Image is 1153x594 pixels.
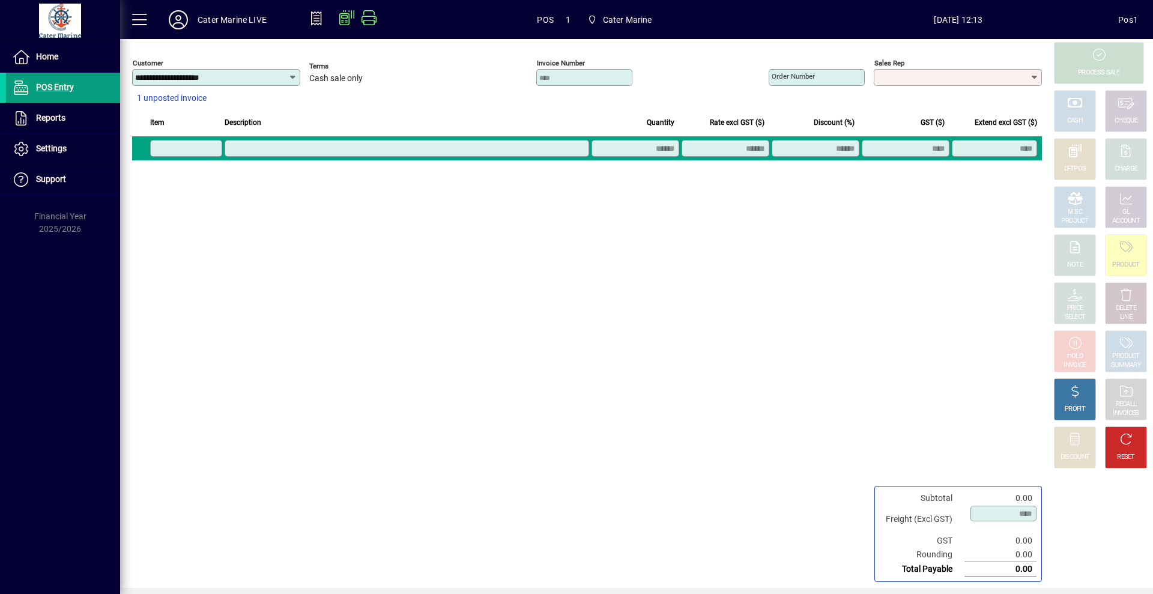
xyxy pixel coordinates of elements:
div: CHEQUE [1115,117,1137,126]
div: PRODUCT [1112,352,1139,361]
mat-label: Customer [133,59,163,67]
span: Home [36,52,58,61]
div: GL [1122,208,1130,217]
span: GST ($) [921,116,945,129]
span: Cater Marine [603,10,652,29]
span: Extend excl GST ($) [975,116,1037,129]
div: PRODUCT [1061,217,1088,226]
mat-label: Order number [772,72,815,80]
td: GST [880,534,964,548]
span: Description [225,116,261,129]
button: 1 unposted invoice [132,88,211,109]
div: HOLD [1067,352,1083,361]
div: RECALL [1116,400,1137,409]
td: 0.00 [964,562,1036,577]
a: Reports [6,103,120,133]
td: Rounding [880,548,964,562]
span: POS Entry [36,82,74,92]
div: CHARGE [1115,165,1138,174]
div: ACCOUNT [1112,217,1140,226]
div: PROFIT [1065,405,1085,414]
div: DELETE [1116,304,1136,313]
span: Rate excl GST ($) [710,116,764,129]
td: Total Payable [880,562,964,577]
td: Freight (Excl GST) [880,505,964,534]
a: Settings [6,134,120,164]
div: Pos1 [1118,10,1138,29]
span: Item [150,116,165,129]
span: Quantity [647,116,674,129]
span: Settings [36,144,67,153]
div: INVOICES [1113,409,1139,418]
div: INVOICE [1064,361,1086,370]
span: Cash sale only [309,74,363,83]
td: 0.00 [964,548,1036,562]
td: 0.00 [964,534,1036,548]
span: Cater Marine [583,9,657,31]
button: Profile [159,9,198,31]
div: SELECT [1065,313,1086,322]
span: POS [537,10,554,29]
mat-label: Sales rep [874,59,904,67]
mat-label: Invoice number [537,59,585,67]
span: 1 [566,10,570,29]
span: Terms [309,62,381,70]
span: Support [36,174,66,184]
span: [DATE] 12:13 [799,10,1119,29]
div: PRODUCT [1112,261,1139,270]
span: Reports [36,113,65,123]
div: LINE [1120,313,1132,322]
span: Discount (%) [814,116,855,129]
td: 0.00 [964,491,1036,505]
div: NOTE [1067,261,1083,270]
div: MISC [1068,208,1082,217]
a: Home [6,42,120,72]
span: 1 unposted invoice [137,92,207,105]
td: Subtotal [880,491,964,505]
div: Cater Marine LIVE [198,10,267,29]
div: RESET [1117,453,1135,462]
div: DISCOUNT [1061,453,1089,462]
div: PROCESS SALE [1078,68,1120,77]
a: Support [6,165,120,195]
div: CASH [1067,117,1083,126]
div: PRICE [1067,304,1083,313]
div: EFTPOS [1064,165,1086,174]
div: SUMMARY [1111,361,1141,370]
